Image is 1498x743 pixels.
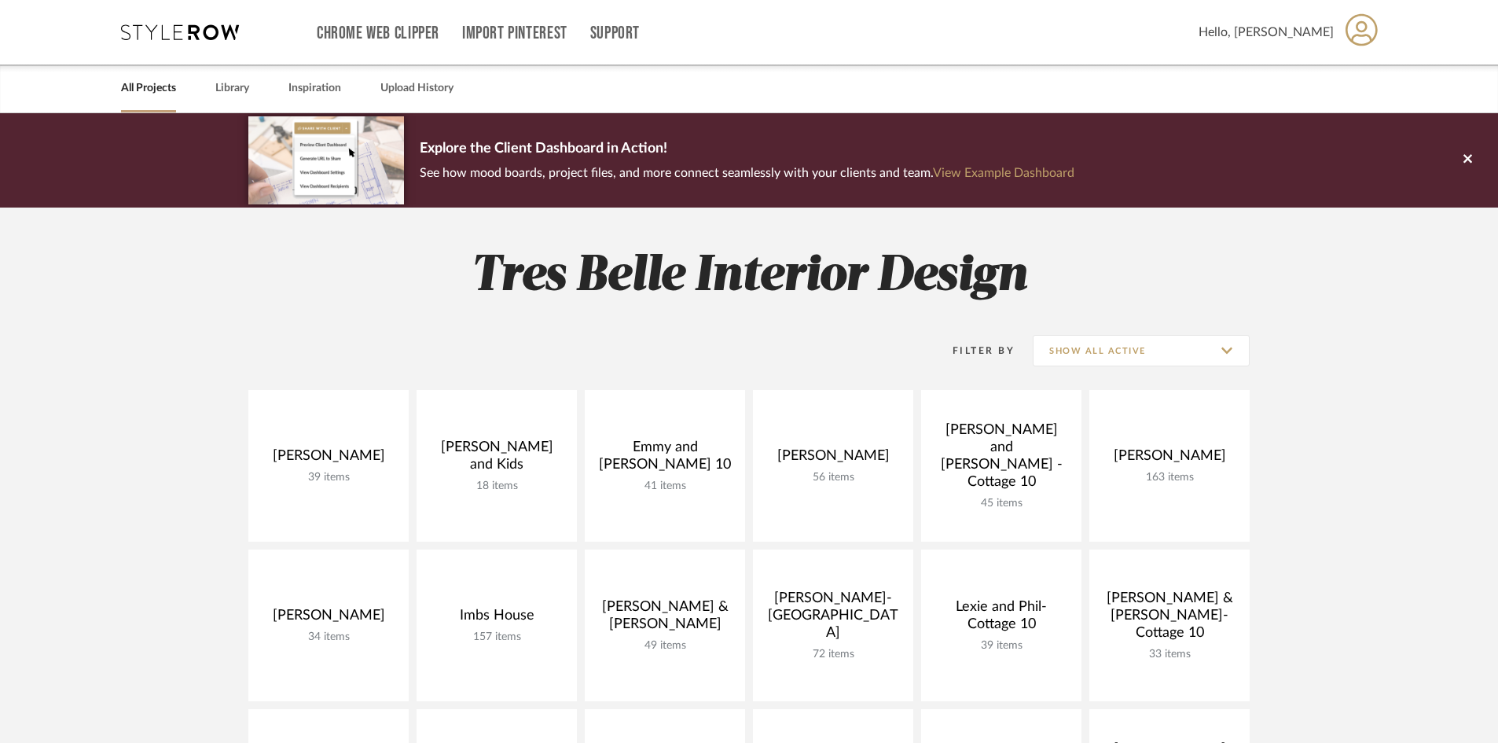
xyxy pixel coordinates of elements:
div: [PERSON_NAME]- [GEOGRAPHIC_DATA] [766,590,901,648]
span: Hello, [PERSON_NAME] [1199,23,1334,42]
p: Explore the Client Dashboard in Action! [420,137,1074,162]
div: 45 items [934,497,1069,510]
div: 34 items [261,631,396,644]
a: View Example Dashboard [933,167,1074,179]
a: Upload History [380,78,453,99]
div: 39 items [261,471,396,484]
div: [PERSON_NAME] [766,447,901,471]
div: [PERSON_NAME] and Kids [429,439,564,480]
a: Import Pinterest [462,27,567,40]
div: 72 items [766,648,901,661]
div: 41 items [597,480,732,493]
div: [PERSON_NAME] [261,607,396,631]
div: 18 items [429,480,564,493]
div: [PERSON_NAME] & [PERSON_NAME]-Cottage 10 [1102,590,1237,648]
div: 39 items [934,639,1069,653]
div: [PERSON_NAME] & [PERSON_NAME] [597,598,732,639]
div: Emmy and [PERSON_NAME] 10 [597,439,732,480]
p: See how mood boards, project files, and more connect seamlessly with your clients and team. [420,162,1074,184]
a: Inspiration [288,78,341,99]
div: Filter By [932,343,1015,359]
h2: Tres Belle Interior Design [183,247,1315,306]
a: Chrome Web Clipper [317,27,439,40]
div: 163 items [1102,471,1237,484]
div: [PERSON_NAME] [1102,447,1237,471]
div: [PERSON_NAME] and [PERSON_NAME] -Cottage 10 [934,421,1069,497]
div: [PERSON_NAME] [261,447,396,471]
div: 33 items [1102,648,1237,661]
div: 157 items [429,631,564,644]
a: Support [590,27,640,40]
a: Library [215,78,249,99]
a: All Projects [121,78,176,99]
div: 49 items [597,639,732,653]
img: d5d033c5-7b12-40c2-a960-1ecee1989c38.png [248,116,404,204]
div: Lexie and Phil-Cottage 10 [934,598,1069,639]
div: 56 items [766,471,901,484]
div: Imbs House [429,607,564,631]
